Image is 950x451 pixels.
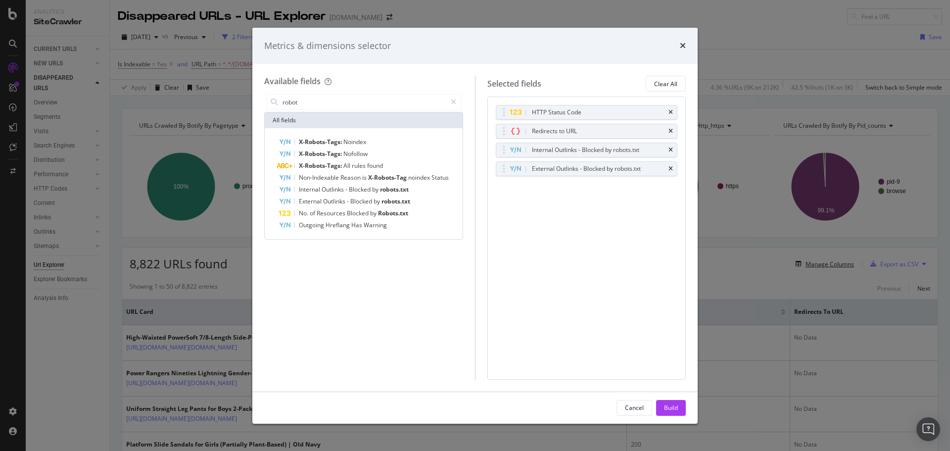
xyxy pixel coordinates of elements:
div: All fields [265,112,463,128]
span: found [367,161,383,170]
div: HTTP Status Code [532,107,581,117]
div: Selected fields [487,78,541,90]
span: Blocked [349,185,372,194]
span: Resources [317,209,347,217]
span: by [374,197,381,205]
span: robots.txt [381,197,410,205]
span: Internal [299,185,322,194]
span: Outlinks [322,185,345,194]
span: X-Robots-Tags: [299,161,343,170]
span: noindex [408,173,431,182]
span: by [370,209,378,217]
span: All [343,161,352,170]
span: No. [299,209,310,217]
div: External Outlinks - Blocked by robots.txttimes [496,161,678,176]
div: Clear All [654,80,677,88]
div: Cancel [625,403,644,412]
span: X-Robots-Tags: [299,150,343,158]
span: Status [431,173,449,182]
span: - [347,197,350,205]
span: X-Robots-Tags: [299,138,343,146]
span: Outlinks [323,197,347,205]
span: Hreflang [326,221,351,229]
span: Noindex [343,138,366,146]
span: Reason [340,173,362,182]
div: times [668,128,673,134]
span: Has [351,221,364,229]
div: HTTP Status Codetimes [496,105,678,120]
div: modal [252,28,698,424]
div: Build [664,403,678,412]
button: Build [656,400,686,416]
div: Redirects to URL [532,126,577,136]
button: Cancel [617,400,652,416]
div: times [668,147,673,153]
div: Redirects to URLtimes [496,124,678,139]
div: Available fields [264,76,321,87]
div: Internal Outlinks - Blocked by robots.txt [532,145,639,155]
span: Non-Indexable [299,173,340,182]
div: Metrics & dimensions selector [264,40,391,52]
div: External Outlinks - Blocked by robots.txt [532,164,641,174]
span: is [362,173,368,182]
span: robots.txt [380,185,409,194]
div: times [668,109,673,115]
div: times [680,40,686,52]
span: by [372,185,380,194]
span: Blocked [350,197,374,205]
span: of [310,209,317,217]
span: - [345,185,349,194]
span: rules [352,161,367,170]
div: Internal Outlinks - Blocked by robots.txttimes [496,143,678,157]
input: Search by field name [282,95,446,109]
span: Warning [364,221,387,229]
span: Outgoing [299,221,326,229]
div: times [668,166,673,172]
span: Robots.txt [378,209,408,217]
span: External [299,197,323,205]
span: Nofollow [343,150,368,158]
span: Blocked [347,209,370,217]
button: Clear All [646,76,686,92]
span: X-Robots-Tag [368,173,408,182]
div: Open Intercom Messenger [916,417,940,441]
